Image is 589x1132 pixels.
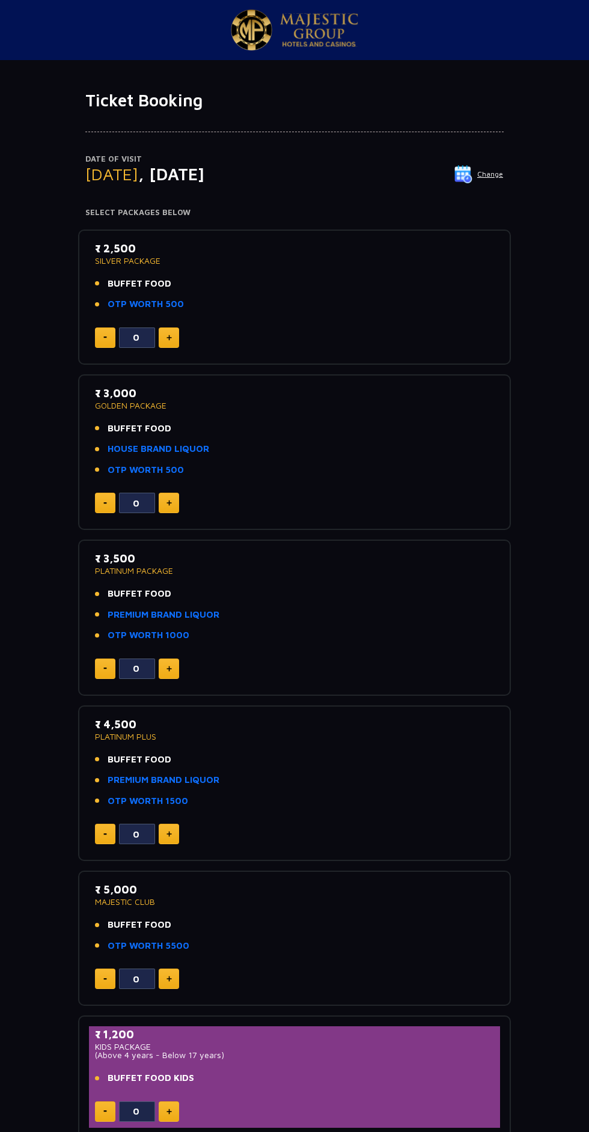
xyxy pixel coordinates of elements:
button: Change [454,165,504,184]
img: plus [166,500,172,506]
span: BUFFET FOOD KIDS [108,1071,194,1085]
img: plus [166,976,172,982]
p: SILVER PACKAGE [95,257,494,265]
p: PLATINUM PLUS [95,732,494,741]
img: plus [166,666,172,672]
span: [DATE] [85,164,138,184]
a: PREMIUM BRAND LIQUOR [108,608,219,622]
a: OTP WORTH 500 [108,297,184,311]
a: OTP WORTH 500 [108,463,184,477]
img: Majestic Pride [231,10,272,50]
h4: Select Packages Below [85,208,504,218]
a: PREMIUM BRAND LIQUOR [108,773,219,787]
span: BUFFET FOOD [108,277,171,291]
img: minus [103,502,107,504]
p: PLATINUM PACKAGE [95,567,494,575]
img: minus [103,978,107,980]
p: ₹ 3,500 [95,550,494,567]
p: ₹ 4,500 [95,716,494,732]
p: Date of Visit [85,153,504,165]
p: MAJESTIC CLUB [95,898,494,906]
p: KIDS PACKAGE [95,1042,494,1051]
span: BUFFET FOOD [108,753,171,767]
p: ₹ 2,500 [95,240,494,257]
p: GOLDEN PACKAGE [95,401,494,410]
a: HOUSE BRAND LIQUOR [108,442,209,456]
img: plus [166,1109,172,1115]
img: Majestic Pride [280,13,358,47]
span: , [DATE] [138,164,204,184]
p: (Above 4 years - Below 17 years) [95,1051,494,1059]
p: ₹ 3,000 [95,385,494,401]
a: OTP WORTH 1500 [108,794,188,808]
img: minus [103,833,107,835]
img: minus [103,336,107,338]
p: ₹ 5,000 [95,881,494,898]
img: minus [103,668,107,669]
span: BUFFET FOOD [108,587,171,601]
img: minus [103,1110,107,1112]
p: ₹ 1,200 [95,1026,494,1042]
img: plus [166,831,172,837]
img: plus [166,335,172,341]
a: OTP WORTH 1000 [108,628,189,642]
span: BUFFET FOOD [108,918,171,932]
span: BUFFET FOOD [108,422,171,436]
h1: Ticket Booking [85,90,504,111]
a: OTP WORTH 5500 [108,939,189,953]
